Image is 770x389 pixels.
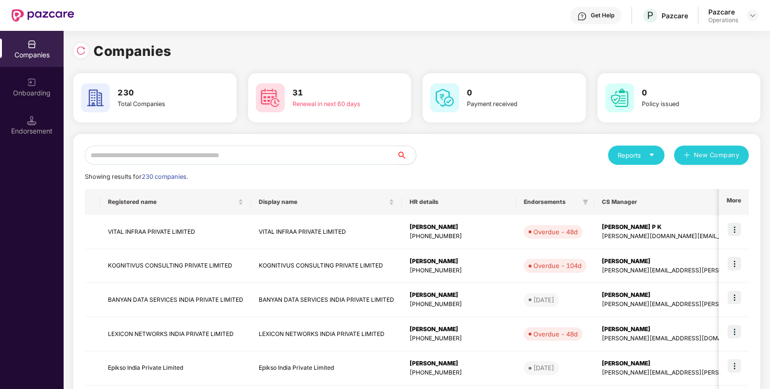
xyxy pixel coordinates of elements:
div: Overdue - 104d [533,261,582,270]
div: [PERSON_NAME] [410,359,508,368]
div: [PERSON_NAME] [410,223,508,232]
img: svg+xml;base64,PHN2ZyB4bWxucz0iaHR0cDovL3d3dy53My5vcmcvMjAwMC9zdmciIHdpZHRoPSI2MCIgaGVpZ2h0PSI2MC... [430,83,459,112]
div: [PERSON_NAME] [410,257,508,266]
div: Operations [708,16,738,24]
span: 230 companies. [142,173,188,180]
span: Display name [259,198,387,206]
img: svg+xml;base64,PHN2ZyBpZD0iUmVsb2FkLTMyeDMyIiB4bWxucz0iaHR0cDovL3d3dy53My5vcmcvMjAwMC9zdmciIHdpZH... [76,46,86,55]
img: icon [728,257,741,270]
button: plusNew Company [674,146,749,165]
img: svg+xml;base64,PHN2ZyBpZD0iRHJvcGRvd24tMzJ4MzIiIHhtbG5zPSJodHRwOi8vd3d3LnczLm9yZy8yMDAwL3N2ZyIgd2... [749,12,757,19]
td: BANYAN DATA SERVICES INDIA PRIVATE LIMITED [100,283,251,317]
span: New Company [694,150,740,160]
td: LEXICON NETWORKS INDIA PRIVATE LIMITED [251,317,402,351]
div: [PERSON_NAME] [410,325,508,334]
span: Endorsements [524,198,579,206]
img: icon [728,325,741,338]
button: search [396,146,416,165]
h3: 230 [118,87,200,99]
th: Display name [251,189,402,215]
img: svg+xml;base64,PHN2ZyB3aWR0aD0iMTQuNSIgaGVpZ2h0PSIxNC41IiB2aWV3Qm94PSIwIDAgMTYgMTYiIGZpbGw9Im5vbm... [27,116,37,125]
div: Overdue - 48d [533,329,578,339]
img: svg+xml;base64,PHN2ZyB4bWxucz0iaHR0cDovL3d3dy53My5vcmcvMjAwMC9zdmciIHdpZHRoPSI2MCIgaGVpZ2h0PSI2MC... [605,83,634,112]
img: icon [728,291,741,304]
div: [PERSON_NAME] [410,291,508,300]
td: Epikso India Private Limited [251,351,402,386]
div: Overdue - 48d [533,227,578,237]
td: BANYAN DATA SERVICES INDIA PRIVATE LIMITED [251,283,402,317]
th: HR details [402,189,516,215]
h3: 0 [642,87,725,99]
div: Pazcare [708,7,738,16]
img: svg+xml;base64,PHN2ZyB4bWxucz0iaHR0cDovL3d3dy53My5vcmcvMjAwMC9zdmciIHdpZHRoPSI2MCIgaGVpZ2h0PSI2MC... [256,83,285,112]
div: [PHONE_NUMBER] [410,232,508,241]
td: Epikso India Private Limited [100,351,251,386]
img: New Pazcare Logo [12,9,74,22]
span: filter [581,196,590,208]
h3: 31 [292,87,375,99]
img: svg+xml;base64,PHN2ZyBpZD0iSGVscC0zMngzMiIgeG1sbnM9Imh0dHA6Ly93d3cudzMub3JnLzIwMDAvc3ZnIiB3aWR0aD... [577,12,587,21]
div: Total Companies [118,99,200,109]
td: VITAL INFRAA PRIVATE LIMITED [251,215,402,249]
div: Pazcare [662,11,688,20]
img: icon [728,359,741,373]
span: Registered name [108,198,236,206]
img: svg+xml;base64,PHN2ZyBpZD0iQ29tcGFuaWVzIiB4bWxucz0iaHR0cDovL3d3dy53My5vcmcvMjAwMC9zdmciIHdpZHRoPS... [27,40,37,49]
div: [PHONE_NUMBER] [410,334,508,343]
div: [PHONE_NUMBER] [410,368,508,377]
div: Reports [618,150,655,160]
div: [DATE] [533,363,554,373]
div: [PHONE_NUMBER] [410,300,508,309]
td: KOGNITIVUS CONSULTING PRIVATE LIMITED [251,249,402,283]
span: caret-down [649,152,655,158]
img: icon [728,223,741,236]
div: [DATE] [533,295,554,305]
th: More [719,189,749,215]
img: svg+xml;base64,PHN2ZyB4bWxucz0iaHR0cDovL3d3dy53My5vcmcvMjAwMC9zdmciIHdpZHRoPSI2MCIgaGVpZ2h0PSI2MC... [81,83,110,112]
th: Registered name [100,189,251,215]
h1: Companies [93,40,172,62]
div: Get Help [591,12,614,19]
span: plus [684,152,690,160]
span: filter [583,199,588,205]
div: Payment received [467,99,550,109]
img: svg+xml;base64,PHN2ZyB3aWR0aD0iMjAiIGhlaWdodD0iMjAiIHZpZXdCb3g9IjAgMCAyMCAyMCIgZmlsbD0ibm9uZSIgeG... [27,78,37,87]
span: search [396,151,416,159]
td: KOGNITIVUS CONSULTING PRIVATE LIMITED [100,249,251,283]
h3: 0 [467,87,550,99]
td: VITAL INFRAA PRIVATE LIMITED [100,215,251,249]
td: LEXICON NETWORKS INDIA PRIVATE LIMITED [100,317,251,351]
div: Policy issued [642,99,725,109]
div: Renewal in next 60 days [292,99,375,109]
span: P [647,10,653,21]
span: Showing results for [85,173,188,180]
div: [PHONE_NUMBER] [410,266,508,275]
